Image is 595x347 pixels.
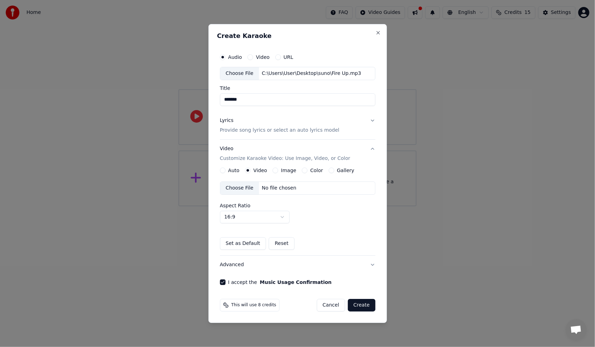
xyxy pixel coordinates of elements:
div: Video [220,145,350,162]
button: I accept the [260,280,331,285]
button: Set as Default [220,237,266,250]
button: Reset [269,237,294,250]
label: Video [253,168,267,173]
label: Video [256,55,269,60]
div: No file chosen [259,185,299,192]
button: VideoCustomize Karaoke Video: Use Image, Video, or Color [220,140,375,168]
label: Image [281,168,296,173]
label: Auto [228,168,240,173]
p: Customize Karaoke Video: Use Image, Video, or Color [220,155,350,162]
h2: Create Karaoke [217,33,378,39]
div: C:\Users\User\Desktop\suno\Fire Up.mp3 [259,70,364,77]
span: This will use 8 credits [231,302,276,308]
button: Create [348,299,375,311]
div: Lyrics [220,117,234,124]
label: Title [220,86,375,91]
label: Gallery [337,168,354,173]
label: Color [310,168,323,173]
div: Choose File [220,67,259,80]
div: Choose File [220,182,259,194]
label: URL [284,55,293,60]
p: Provide song lyrics or select an auto lyrics model [220,127,340,134]
button: Advanced [220,256,375,274]
label: Aspect Ratio [220,203,375,208]
div: VideoCustomize Karaoke Video: Use Image, Video, or Color [220,168,375,255]
label: Audio [228,55,242,60]
button: LyricsProvide song lyrics or select an auto lyrics model [220,111,375,139]
button: Cancel [317,299,345,311]
label: I accept the [228,280,332,285]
